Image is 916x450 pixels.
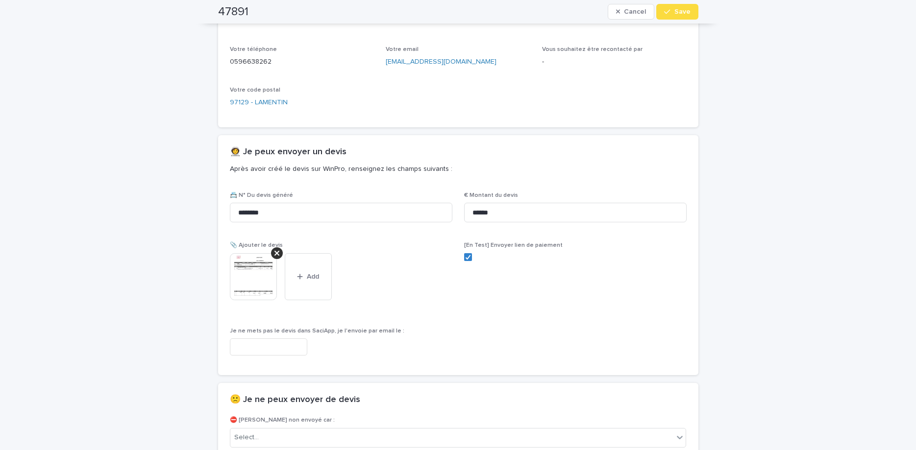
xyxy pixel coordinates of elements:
[230,47,277,52] span: Votre téléphone
[386,58,496,65] a: [EMAIL_ADDRESS][DOMAIN_NAME]
[307,273,319,280] span: Add
[230,57,374,67] p: 0596638262
[285,253,332,300] button: Add
[230,395,360,405] h2: 🙁 Je ne peux envoyer de devis
[230,242,283,248] span: 📎 Ajouter le devis
[542,57,687,67] p: -
[230,147,347,158] h2: 👩‍🚀 Je peux envoyer un devis
[464,242,563,248] span: [En Test] Envoyer lien de paiement
[624,8,646,15] span: Cancel
[542,47,643,52] span: Vous souhaitez être recontacté par
[674,8,691,15] span: Save
[218,5,248,19] h2: 47891
[464,192,518,198] span: € Montant du devis
[230,192,293,198] span: 📇 N° Du devis généré
[608,4,655,20] button: Cancel
[230,97,288,108] a: 97129 - LAMENTIN
[230,417,335,423] span: ⛔ [PERSON_NAME] non envoyé car :
[386,47,419,52] span: Votre email
[230,165,683,173] p: Après avoir créé le devis sur WinPro, renseignez les champs suivants :
[656,4,698,20] button: Save
[230,328,404,334] span: Je ne mets pas le devis dans SaciApp, je l'envoie par email le :
[230,87,280,93] span: Votre code postal
[234,432,259,443] div: Select...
